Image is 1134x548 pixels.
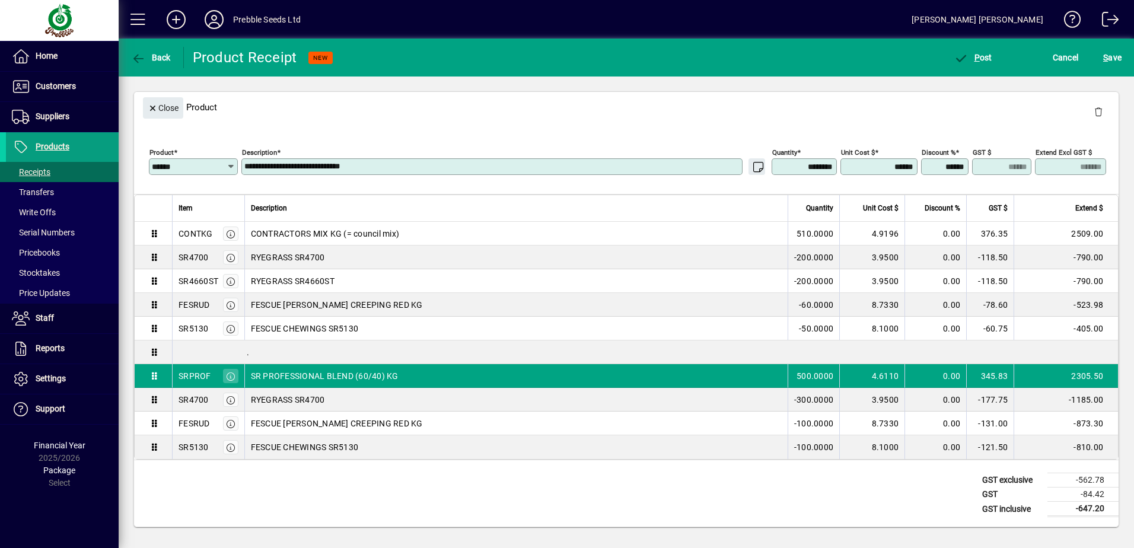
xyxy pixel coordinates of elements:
td: -60.75 [966,317,1014,340]
app-page-header-button: Close [140,102,186,113]
span: Close [148,98,179,118]
td: 376.35 [966,222,1014,246]
span: 8.1000 [872,441,899,453]
td: GST inclusive [976,502,1047,517]
a: Price Updates [6,283,119,303]
td: GST [976,488,1047,502]
a: Write Offs [6,202,119,222]
td: 0.00 [904,317,966,340]
div: Product Receipt [193,48,297,67]
span: 4.6110 [872,370,899,382]
span: Write Offs [12,208,56,217]
span: Description [251,202,287,215]
td: -562.78 [1047,473,1119,488]
a: Customers [6,72,119,101]
td: FESCUE [PERSON_NAME] CREEPING RED KG [244,293,788,317]
div: [PERSON_NAME] [PERSON_NAME] [912,10,1043,29]
span: P [974,53,980,62]
span: Pricebooks [12,248,60,257]
button: Cancel [1050,47,1082,68]
div: FESRUD [179,418,210,429]
span: Cancel [1053,48,1079,67]
div: CONTKG [179,228,213,240]
td: RYEGRASS SR4700 [244,388,788,412]
span: NEW [313,54,328,62]
td: -405.00 [1014,317,1118,340]
mat-label: Unit Cost $ [841,148,875,157]
button: Add [157,9,195,30]
a: Receipts [6,162,119,182]
td: -647.20 [1047,502,1119,517]
td: 0.00 [904,388,966,412]
span: Extend $ [1075,202,1103,215]
span: Home [36,51,58,60]
span: ost [954,53,992,62]
td: 500.0000 [788,364,839,388]
a: Serial Numbers [6,222,119,243]
span: Products [36,142,69,151]
a: Staff [6,304,119,333]
a: Settings [6,364,119,394]
span: Stocktakes [12,268,60,278]
span: ave [1103,48,1122,67]
div: Prebble Seeds Ltd [233,10,301,29]
td: -790.00 [1014,246,1118,269]
app-page-header-button: Back [119,47,184,68]
span: 4.9196 [872,228,899,240]
td: 0.00 [904,222,966,246]
span: 8.1000 [872,323,899,334]
mat-label: GST $ [973,148,991,157]
div: SR4700 [179,251,209,263]
a: Stocktakes [6,263,119,283]
span: Quantity [806,202,833,215]
a: Logout [1093,2,1119,41]
td: FESCUE [PERSON_NAME] CREEPING RED KG [244,412,788,435]
button: Post [951,47,995,68]
td: RYEGRASS SR4660ST [244,269,788,293]
app-page-header-button: Delete [1084,106,1113,117]
div: Product [134,85,1119,129]
td: CONTRACTORS MIX KG (= council mix) [244,222,788,246]
span: 3.9500 [872,251,899,263]
td: 0.00 [904,412,966,435]
a: Reports [6,334,119,364]
span: Transfers [12,187,54,197]
td: SR PROFESSIONAL BLEND (60/40) KG [244,364,788,388]
td: 0.00 [904,364,966,388]
div: SR5130 [179,323,209,334]
td: 345.83 [966,364,1014,388]
td: -177.75 [966,388,1014,412]
td: -200.0000 [788,269,839,293]
span: Settings [36,374,66,383]
td: -121.50 [966,435,1014,459]
span: Price Updates [12,288,70,298]
span: Financial Year [34,441,85,450]
td: -873.30 [1014,412,1118,435]
button: Close [143,97,183,119]
span: 3.9500 [872,394,899,406]
span: Package [43,466,75,475]
td: -118.50 [966,246,1014,269]
span: Unit Cost $ [863,202,899,215]
span: 8.7330 [872,299,899,311]
td: -300.0000 [788,388,839,412]
td: 0.00 [904,246,966,269]
div: SRPROF [179,370,211,382]
td: RYEGRASS SR4700 [244,246,788,269]
button: Back [128,47,174,68]
mat-label: Extend excl GST $ [1036,148,1092,157]
span: Receipts [12,167,50,177]
span: Item [179,202,193,215]
span: Staff [36,313,54,323]
span: Suppliers [36,111,69,121]
td: -810.00 [1014,435,1118,459]
td: 0.00 [904,293,966,317]
td: GST exclusive [976,473,1047,488]
td: -50.0000 [788,317,839,340]
mat-label: Description [242,148,277,157]
td: -790.00 [1014,269,1118,293]
div: SR4660ST [179,275,218,287]
td: 0.00 [904,435,966,459]
span: 3.9500 [872,275,899,287]
div: . [173,346,1118,358]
